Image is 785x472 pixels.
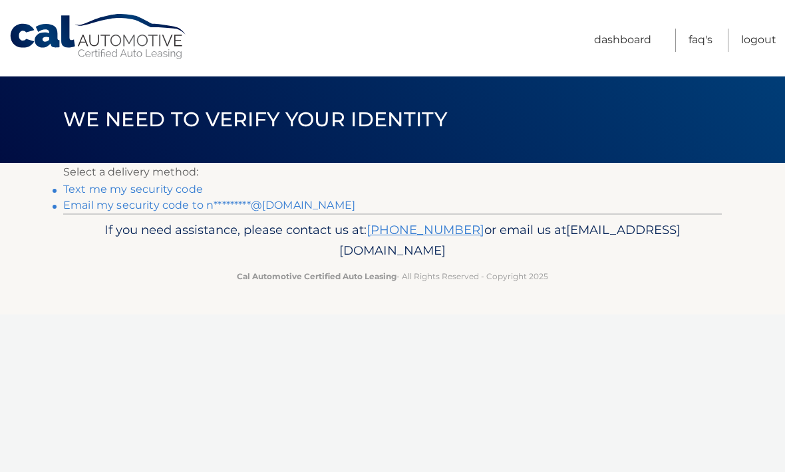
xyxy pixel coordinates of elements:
[594,29,651,52] a: Dashboard
[689,29,712,52] a: FAQ's
[72,269,713,283] p: - All Rights Reserved - Copyright 2025
[63,163,722,181] p: Select a delivery method:
[237,271,396,281] strong: Cal Automotive Certified Auto Leasing
[72,219,713,262] p: If you need assistance, please contact us at: or email us at
[367,222,484,237] a: [PHONE_NUMBER]
[63,183,203,195] a: Text me my security code
[63,107,447,132] span: We need to verify your identity
[741,29,776,52] a: Logout
[63,199,355,211] a: Email my security code to n*********@[DOMAIN_NAME]
[9,13,188,60] a: Cal Automotive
